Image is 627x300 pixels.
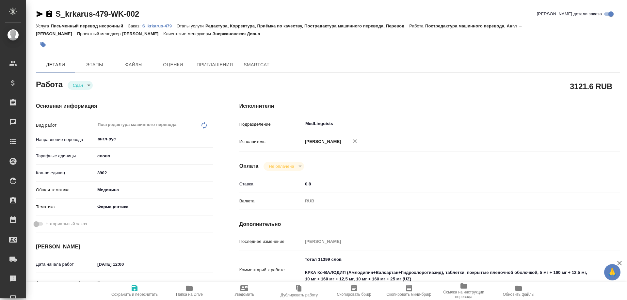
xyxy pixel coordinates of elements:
[409,24,425,28] p: Работа
[71,83,85,88] button: Сдан
[570,81,612,92] h2: 3121.6 RUB
[176,292,203,297] span: Папка на Drive
[239,220,620,228] h4: Дополнительно
[585,123,586,124] button: Open
[272,282,327,300] button: Дублировать работу
[210,138,211,140] button: Open
[239,181,303,187] p: Ставка
[51,24,128,28] p: Письменный перевод несрочный
[239,198,303,204] p: Валюта
[95,260,152,269] input: ✎ Введи что-нибудь
[217,282,272,300] button: Уведомить
[303,179,588,189] input: ✎ Введи что-нибудь
[36,10,44,18] button: Скопировать ссылку для ЯМессенджера
[36,24,51,28] p: Услуга
[142,24,177,28] p: S_krkarus-479
[239,138,303,145] p: Исполнитель
[267,164,296,169] button: Не оплачена
[36,153,95,159] p: Тарифные единицы
[36,38,50,52] button: Добавить тэг
[213,31,265,36] p: Звержановская Диана
[239,102,620,110] h4: Исполнители
[281,293,318,297] span: Дублировать работу
[327,282,381,300] button: Скопировать бриф
[440,290,487,299] span: Ссылка на инструкции перевода
[239,267,303,273] p: Комментарий к работе
[436,282,491,300] button: Ссылка на инструкции перевода
[239,121,303,128] p: Подразделение
[36,243,213,251] h4: [PERSON_NAME]
[45,10,53,18] button: Скопировать ссылку
[491,282,546,300] button: Обновить файлы
[95,150,213,162] div: слово
[239,238,303,245] p: Последнее изменение
[95,201,213,213] div: Фармацевтика
[95,184,213,196] div: Медицина
[79,61,110,69] span: Этапы
[157,61,189,69] span: Оценки
[205,24,409,28] p: Редактура, Корректура, Приёмка по качеству, Постредактура машинного перевода, Перевод
[162,282,217,300] button: Папка на Drive
[241,61,272,69] span: SmartCat
[95,278,152,288] input: Пустое поле
[303,138,341,145] p: [PERSON_NAME]
[111,292,158,297] span: Сохранить и пересчитать
[36,187,95,193] p: Общая тематика
[234,292,254,297] span: Уведомить
[45,221,87,227] span: Нотариальный заказ
[264,162,304,171] div: Сдан
[337,292,371,297] span: Скопировать бриф
[95,168,213,178] input: ✎ Введи что-нибудь
[77,31,122,36] p: Проектный менеджер
[381,282,436,300] button: Скопировать мини-бриф
[503,292,535,297] span: Обновить файлы
[40,61,71,69] span: Детали
[303,196,588,207] div: RUB
[604,264,620,280] button: 🙏
[386,292,431,297] span: Скопировать мини-бриф
[177,24,205,28] p: Этапы услуги
[36,78,63,90] h2: Работа
[607,265,618,279] span: 🙏
[36,170,95,176] p: Кол-во единиц
[303,237,588,246] input: Пустое поле
[122,31,163,36] p: [PERSON_NAME]
[36,280,95,286] p: Факт. дата начала работ
[303,254,588,285] textarea: тотал 11399 слов КРКА Ко-ВАЛОДИП (Амлодипин+Валсартан+Гидрохлоротиазид), таблетки, покрытые плено...
[142,23,177,28] a: S_krkarus-479
[163,31,213,36] p: Клиентские менеджеры
[107,282,162,300] button: Сохранить и пересчитать
[36,261,95,268] p: Дата начала работ
[537,11,602,17] span: [PERSON_NAME] детали заказа
[36,136,95,143] p: Направление перевода
[128,24,142,28] p: Заказ:
[197,61,233,69] span: Приглашения
[36,122,95,129] p: Вид работ
[36,102,213,110] h4: Основная информация
[68,81,93,90] div: Сдан
[239,162,259,170] h4: Оплата
[36,204,95,210] p: Тематика
[118,61,150,69] span: Файлы
[348,134,362,149] button: Удалить исполнителя
[56,9,139,18] a: S_krkarus-479-WK-002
